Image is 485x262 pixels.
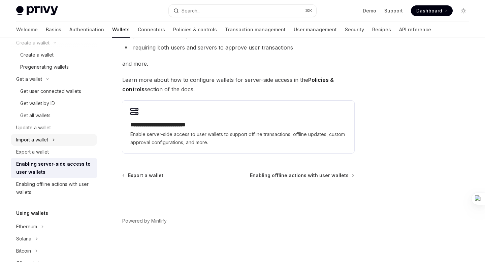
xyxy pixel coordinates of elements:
[11,158,97,178] a: Enabling server-side access to user wallets
[16,160,93,176] div: Enabling server-side access to user wallets
[122,43,354,52] li: requiring both users and servers to approve user transactions
[11,97,97,109] a: Get wallet by ID
[122,75,354,94] span: Learn more about how to configure wallets for server-side access in the section of the docs.
[16,22,38,38] a: Welcome
[20,87,81,95] div: Get user connected wallets
[11,233,97,245] button: Toggle Solana section
[16,223,37,231] div: Ethereum
[16,148,49,156] div: Export a wallet
[11,122,97,134] a: Update a wallet
[416,7,442,14] span: Dashboard
[16,209,48,217] h5: Using wallets
[20,63,69,71] div: Pregenerating wallets
[16,180,93,196] div: Enabling offline actions with user wallets
[138,22,165,38] a: Connectors
[20,51,54,59] div: Create a wallet
[122,218,167,224] a: Powered by Mintlify
[225,22,286,38] a: Transaction management
[20,99,55,107] div: Get wallet by ID
[122,59,354,68] span: and more.
[11,245,97,257] button: Toggle Bitcoin section
[128,172,163,179] span: Export a wallet
[46,22,61,38] a: Basics
[11,221,97,233] button: Toggle Ethereum section
[384,7,403,14] a: Support
[123,172,163,179] a: Export a wallet
[169,5,316,17] button: Open search
[363,7,376,14] a: Demo
[458,5,469,16] button: Toggle dark mode
[112,22,130,38] a: Wallets
[69,22,104,38] a: Authentication
[16,124,51,132] div: Update a wallet
[182,7,200,15] div: Search...
[11,134,97,146] button: Toggle Import a wallet section
[11,85,97,97] a: Get user connected wallets
[16,247,31,255] div: Bitcoin
[130,130,346,146] span: Enable server-side access to user wallets to support offline transactions, offline updates, custo...
[11,178,97,198] a: Enabling offline actions with user wallets
[11,73,97,85] button: Toggle Get a wallet section
[250,172,349,179] span: Enabling offline actions with user wallets
[11,49,97,61] a: Create a wallet
[11,61,97,73] a: Pregenerating wallets
[16,6,58,15] img: light logo
[294,22,337,38] a: User management
[399,22,431,38] a: API reference
[345,22,364,38] a: Security
[173,22,217,38] a: Policies & controls
[11,109,97,122] a: Get all wallets
[16,235,31,243] div: Solana
[20,111,51,120] div: Get all wallets
[16,136,48,144] div: Import a wallet
[11,146,97,158] a: Export a wallet
[250,172,354,179] a: Enabling offline actions with user wallets
[305,8,312,13] span: ⌘ K
[411,5,453,16] a: Dashboard
[372,22,391,38] a: Recipes
[16,75,42,83] div: Get a wallet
